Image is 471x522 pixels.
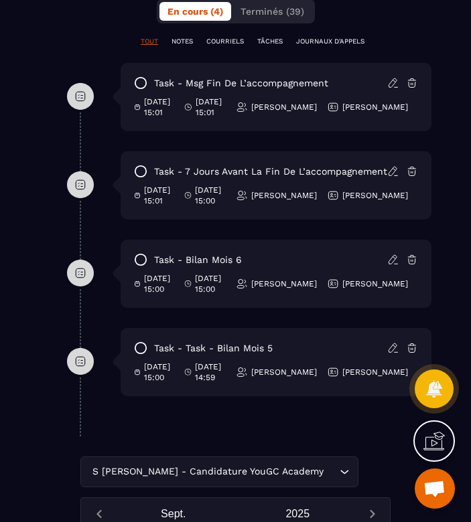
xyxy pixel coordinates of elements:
[144,361,174,383] p: [DATE] 15:00
[251,367,317,377] p: [PERSON_NAME]
[251,190,317,201] p: [PERSON_NAME]
[415,468,455,509] a: Ouvrir le chat
[196,96,226,118] p: [DATE] 15:01
[326,464,336,479] input: Search for option
[342,278,408,289] p: [PERSON_NAME]
[251,278,317,289] p: [PERSON_NAME]
[144,96,174,118] p: [DATE] 15:01
[342,190,408,201] p: [PERSON_NAME]
[195,185,226,206] p: [DATE] 15:00
[154,165,387,178] p: task - 7 jours avant la fin de l’accompagnement
[80,456,358,487] div: Search for option
[154,342,273,355] p: task - task - Bilan mois 5
[144,273,174,294] p: [DATE] 15:00
[342,102,408,112] p: [PERSON_NAME]
[195,361,226,383] p: [DATE] 14:59
[89,464,326,479] span: S [PERSON_NAME] - Candidature YouGC Academy
[144,185,174,206] p: [DATE] 15:01
[195,273,226,294] p: [DATE] 15:00
[154,254,242,266] p: task - Bilan mois 6
[342,367,408,377] p: [PERSON_NAME]
[251,102,317,112] p: [PERSON_NAME]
